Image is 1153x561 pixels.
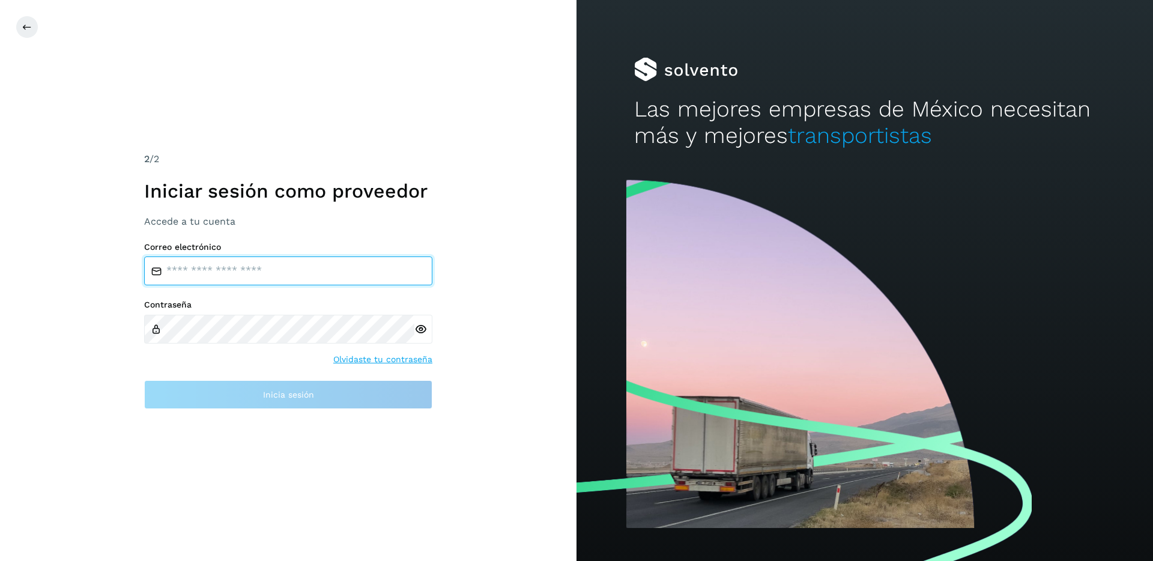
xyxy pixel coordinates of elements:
[263,390,314,399] span: Inicia sesión
[144,300,432,310] label: Contraseña
[144,180,432,202] h1: Iniciar sesión como proveedor
[788,123,932,148] span: transportistas
[144,380,432,409] button: Inicia sesión
[634,96,1095,150] h2: Las mejores empresas de México necesitan más y mejores
[144,152,432,166] div: /2
[144,153,150,165] span: 2
[333,353,432,366] a: Olvidaste tu contraseña
[144,242,432,252] label: Correo electrónico
[144,216,432,227] h3: Accede a tu cuenta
